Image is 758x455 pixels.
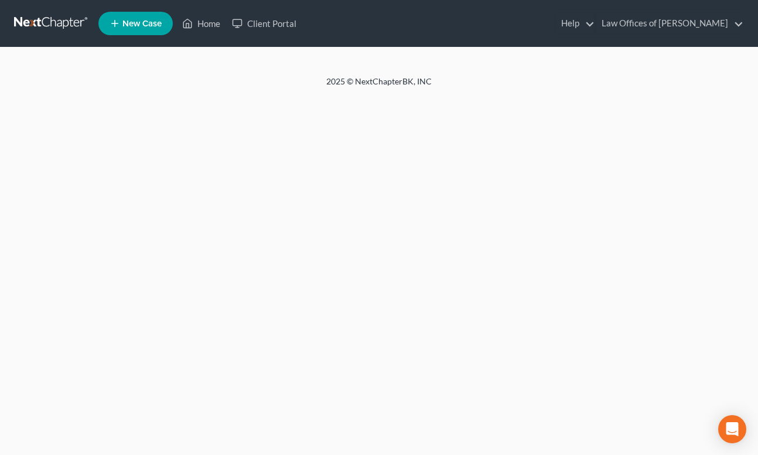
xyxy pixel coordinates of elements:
[718,415,746,443] div: Open Intercom Messenger
[596,13,743,34] a: Law Offices of [PERSON_NAME]
[176,13,226,34] a: Home
[45,76,713,97] div: 2025 © NextChapterBK, INC
[98,12,173,35] new-legal-case-button: New Case
[226,13,302,34] a: Client Portal
[555,13,595,34] a: Help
